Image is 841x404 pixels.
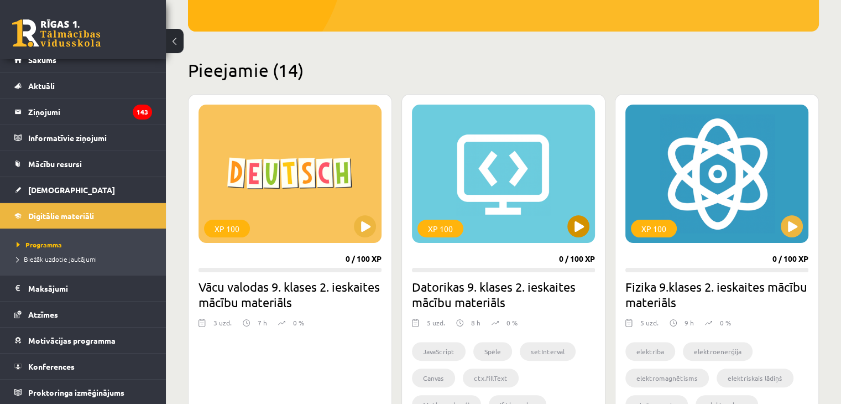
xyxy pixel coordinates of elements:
li: JavaScript [412,342,466,361]
a: Mācību resursi [14,151,152,177]
legend: Maksājumi [28,276,152,301]
legend: Ziņojumi [28,99,152,125]
span: Atzīmes [28,309,58,319]
a: Informatīvie ziņojumi [14,125,152,151]
span: Aktuāli [28,81,55,91]
a: Aktuāli [14,73,152,99]
h2: Datorikas 9. klases 2. ieskaites mācību materiāls [412,279,595,310]
li: Spēle [473,342,512,361]
span: Konferences [28,361,75,371]
h2: Fizika 9.klases 2. ieskaites mācību materiāls [625,279,808,310]
div: XP 100 [204,220,250,237]
div: 5 uzd. [640,318,659,334]
li: elektriskais lādiņš [717,369,793,387]
li: Canvas [412,369,455,387]
a: Rīgas 1. Tālmācības vidusskola [12,19,101,47]
li: elektroenerģija [683,342,753,361]
span: Motivācijas programma [28,335,116,345]
p: 9 h [685,318,694,328]
a: Konferences [14,354,152,379]
span: Sākums [28,55,56,65]
a: Programma [17,240,155,250]
i: 143 [133,105,152,120]
h2: Pieejamie (14) [188,59,819,81]
span: [DEMOGRAPHIC_DATA] [28,185,115,195]
p: 0 % [506,318,518,328]
a: Ziņojumi143 [14,99,152,125]
h2: Vācu valodas 9. klases 2. ieskaites mācību materiāls [199,279,382,310]
div: XP 100 [631,220,677,237]
li: elektromagnētisms [625,369,709,387]
legend: Informatīvie ziņojumi [28,125,152,151]
p: 0 % [293,318,304,328]
a: Sākums [14,47,152,72]
li: ctx.fillText [463,369,519,387]
a: [DEMOGRAPHIC_DATA] [14,177,152,203]
p: 8 h [471,318,480,328]
div: 3 uzd. [213,318,232,334]
span: Programma [17,240,62,249]
a: Atzīmes [14,302,152,327]
a: Digitālie materiāli [14,203,152,229]
a: Maksājumi [14,276,152,301]
li: setInterval [520,342,576,361]
span: Digitālie materiāli [28,211,94,221]
p: 0 % [720,318,731,328]
span: Mācību resursi [28,159,82,169]
p: 7 h [258,318,267,328]
li: elektrība [625,342,675,361]
span: Biežāk uzdotie jautājumi [17,255,97,263]
span: Proktoringa izmēģinājums [28,387,124,397]
a: Biežāk uzdotie jautājumi [17,254,155,264]
div: XP 100 [417,220,463,237]
a: Motivācijas programma [14,328,152,353]
div: 5 uzd. [427,318,445,334]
